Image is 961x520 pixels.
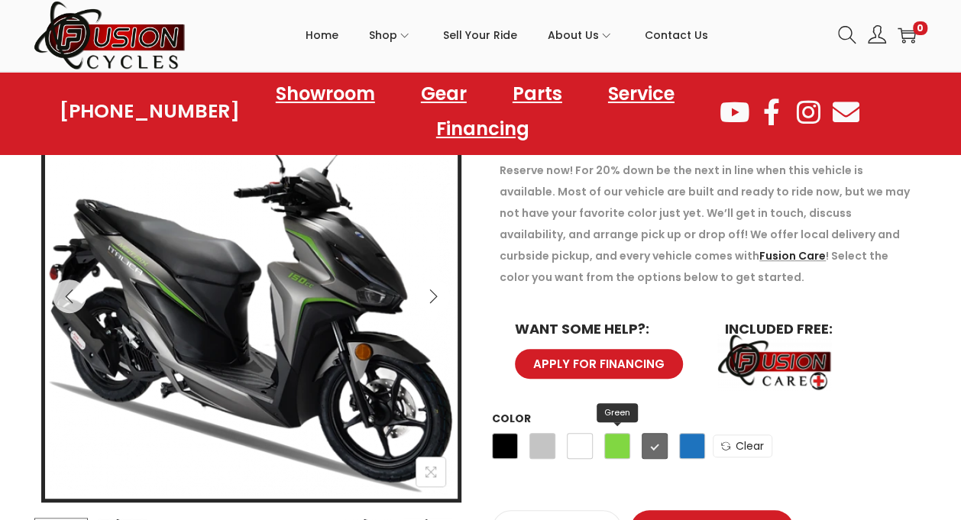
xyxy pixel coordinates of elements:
[548,16,599,54] span: About Us
[240,76,717,147] nav: Menu
[416,279,450,313] button: Next
[597,403,638,422] span: Green
[515,322,694,336] h6: WANT SOME HELP?:
[369,16,397,54] span: Shop
[898,26,916,44] a: 0
[548,1,614,69] a: About Us
[260,76,390,111] a: Showroom
[645,16,708,54] span: Contact Us
[369,1,413,69] a: Shop
[443,16,517,54] span: Sell Your Ride
[533,358,665,370] span: APPLY FOR FINANCING
[306,16,338,54] span: Home
[306,1,338,69] a: Home
[443,1,517,69] a: Sell Your Ride
[500,160,920,288] p: Reserve now! For 20% down be the next in line when this vehicle is available. Most of our vehicle...
[45,93,458,505] img: NEW ITALICA MATRIX 150
[515,349,683,379] a: APPLY FOR FINANCING
[713,434,772,457] a: Clear
[186,1,827,69] nav: Primary navigation
[406,76,482,111] a: Gear
[60,101,240,122] a: [PHONE_NUMBER]
[725,322,904,336] h6: INCLUDED FREE:
[53,279,86,313] button: Previous
[759,248,826,263] a: Fusion Care
[593,76,690,111] a: Service
[421,111,545,147] a: Financing
[497,76,578,111] a: Parts
[492,411,531,426] label: Color
[645,1,708,69] a: Contact Us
